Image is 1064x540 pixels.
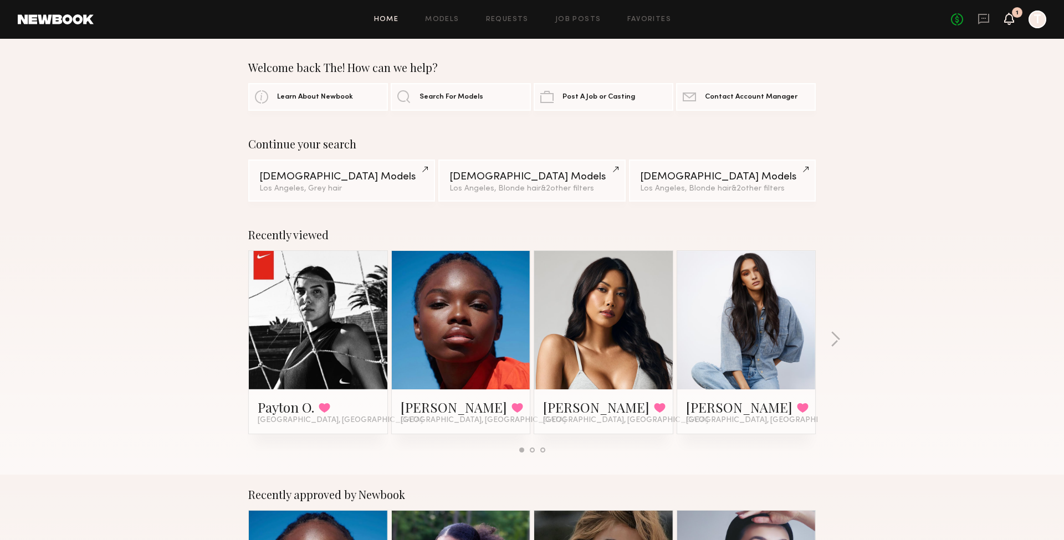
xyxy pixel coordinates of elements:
span: Learn About Newbook [277,94,353,101]
span: Search For Models [420,94,483,101]
div: Los Angeles, Grey hair [259,185,424,193]
a: [DEMOGRAPHIC_DATA] ModelsLos Angeles, Blonde hair&2other filters [629,160,816,202]
div: [DEMOGRAPHIC_DATA] Models [259,172,424,182]
span: [GEOGRAPHIC_DATA], [GEOGRAPHIC_DATA] [258,416,423,425]
a: [PERSON_NAME] [543,398,649,416]
a: [PERSON_NAME] [686,398,792,416]
div: [DEMOGRAPHIC_DATA] Models [640,172,805,182]
span: Contact Account Manager [705,94,797,101]
a: Search For Models [391,83,530,111]
span: [GEOGRAPHIC_DATA], [GEOGRAPHIC_DATA] [543,416,708,425]
span: & 2 other filter s [541,185,594,192]
a: [DEMOGRAPHIC_DATA] ModelsLos Angeles, Grey hair [248,160,435,202]
div: Welcome back The! How can we help? [248,61,816,74]
span: & 2 other filter s [731,185,785,192]
span: [GEOGRAPHIC_DATA], [GEOGRAPHIC_DATA] [401,416,566,425]
a: Job Posts [555,16,601,23]
a: Post A Job or Casting [534,83,673,111]
span: Post A Job or Casting [562,94,635,101]
div: Los Angeles, Blonde hair [640,185,805,193]
div: 1 [1016,10,1019,16]
a: Payton O. [258,398,314,416]
div: Continue your search [248,137,816,151]
div: Recently approved by Newbook [248,488,816,501]
a: Home [374,16,399,23]
a: Learn About Newbook [248,83,388,111]
a: Favorites [627,16,671,23]
a: [PERSON_NAME] [401,398,507,416]
div: [DEMOGRAPHIC_DATA] Models [449,172,614,182]
a: T [1029,11,1046,28]
div: Los Angeles, Blonde hair [449,185,614,193]
a: Requests [486,16,529,23]
a: [DEMOGRAPHIC_DATA] ModelsLos Angeles, Blonde hair&2other filters [438,160,625,202]
div: Recently viewed [248,228,816,241]
a: Models [425,16,459,23]
span: [GEOGRAPHIC_DATA], [GEOGRAPHIC_DATA] [686,416,851,425]
a: Contact Account Manager [676,83,816,111]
